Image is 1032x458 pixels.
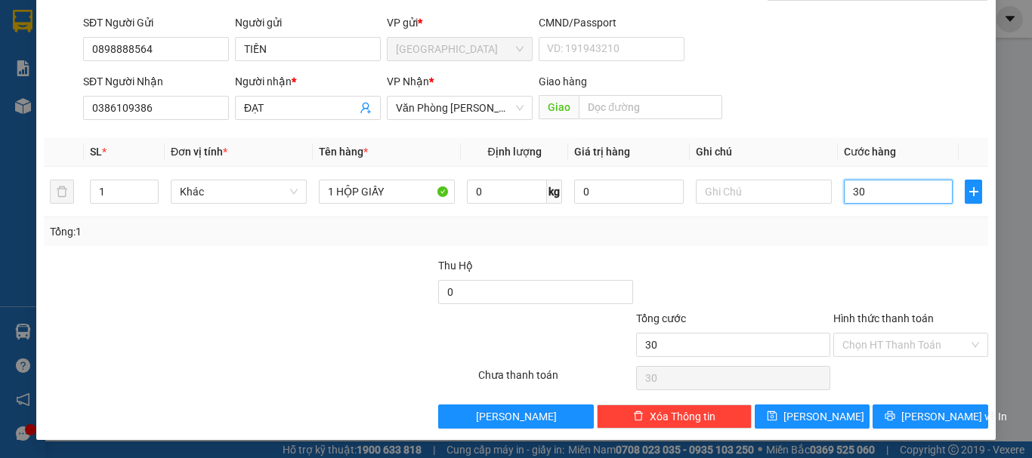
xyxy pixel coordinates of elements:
[477,367,635,393] div: Chưa thanh toán
[965,180,982,204] button: plus
[574,180,683,204] input: 0
[636,312,686,324] span: Tổng cước
[8,64,104,114] li: VP [GEOGRAPHIC_DATA]
[633,410,644,423] span: delete
[235,73,381,90] div: Người nhận
[319,146,368,158] span: Tên hàng
[319,180,455,204] input: VD: Bàn, Ghế
[90,146,102,158] span: SL
[539,75,587,88] span: Giao hàng
[487,146,541,158] span: Định lượng
[539,14,684,31] div: CMND/Passport
[171,146,227,158] span: Đơn vị tính
[396,97,524,119] span: Văn Phòng Trần Phú (Mường Thanh)
[387,14,533,31] div: VP gửi
[873,404,988,429] button: printer[PERSON_NAME] và In
[438,404,593,429] button: [PERSON_NAME]
[50,180,74,204] button: delete
[579,95,722,119] input: Dọc đường
[696,180,832,204] input: Ghi Chú
[885,410,895,423] span: printer
[104,64,201,114] li: VP VP [GEOGRAPHIC_DATA]
[901,408,1007,425] span: [PERSON_NAME] và In
[844,146,896,158] span: Cước hàng
[438,260,473,272] span: Thu Hộ
[50,223,400,240] div: Tổng: 1
[650,408,715,425] span: Xóa Thông tin
[574,146,630,158] span: Giá trị hàng
[8,8,60,60] img: logo.jpg
[690,137,838,167] th: Ghi chú
[783,408,864,425] span: [PERSON_NAME]
[767,410,777,423] span: save
[8,8,219,36] li: [PERSON_NAME]
[539,95,579,119] span: Giao
[360,102,372,114] span: user-add
[476,408,557,425] span: [PERSON_NAME]
[387,75,429,88] span: VP Nhận
[83,73,229,90] div: SĐT Người Nhận
[235,14,381,31] div: Người gửi
[396,38,524,60] span: Đà Lạt
[833,312,934,324] label: Hình thức thanh toán
[180,180,298,203] span: Khác
[966,186,981,198] span: plus
[597,404,752,429] button: deleteXóa Thông tin
[547,180,562,204] span: kg
[755,404,870,429] button: save[PERSON_NAME]
[83,14,229,31] div: SĐT Người Gửi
